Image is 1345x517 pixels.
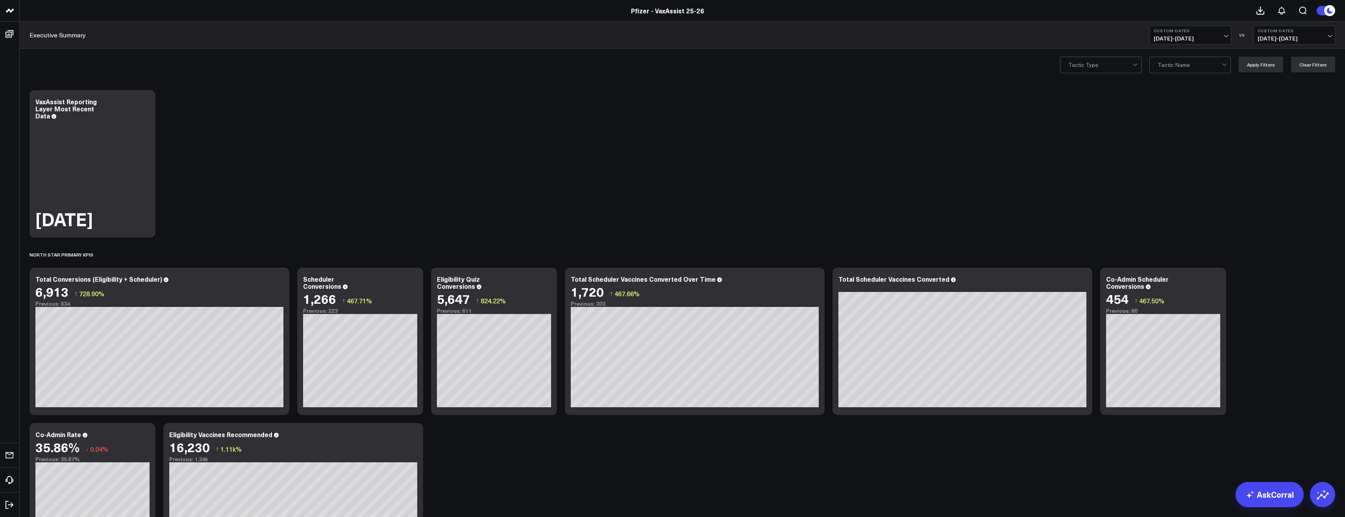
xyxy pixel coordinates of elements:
div: Previous: 223 [303,308,417,314]
div: Previous: 611 [437,308,551,314]
div: 6,913 [35,284,68,299]
div: [DATE] [35,210,93,228]
span: 824.22% [481,296,506,305]
span: ↑ [342,295,345,306]
div: Scheduler Conversions [303,275,341,290]
span: ↓ [85,444,89,454]
div: Co-Admin Rate [35,430,81,439]
div: Total Conversions (Eligibility + Scheduler) [35,275,162,283]
div: 5,647 [437,292,470,306]
div: Eligibility Vaccines Recommended [169,430,272,439]
span: ↑ [216,444,219,454]
button: Custom Dates[DATE]-[DATE] [1253,26,1335,44]
button: Custom Dates[DATE]-[DATE] [1149,26,1231,44]
span: [DATE] - [DATE] [1258,35,1331,42]
span: 467.66% [614,289,640,298]
span: 467.71% [347,296,372,305]
span: ↑ [74,288,78,299]
b: Custom Dates [1154,28,1227,33]
div: 454 [1106,292,1129,306]
div: Previous: 1.34k [169,456,417,462]
div: Co-Admin Scheduler Conversions [1106,275,1169,290]
a: Pfizer - VaxAssist 25-26 [631,6,704,15]
a: Executive Summary [30,31,86,39]
span: ↑ [1134,295,1138,306]
span: 728.90% [79,289,104,298]
span: [DATE] - [DATE] [1154,35,1227,42]
b: Custom Dates [1258,28,1331,33]
div: Previous: 834 [35,301,283,307]
div: Previous: 303 [571,301,819,307]
a: AskCorral [1236,482,1304,507]
div: VS [1235,33,1249,37]
div: 1,266 [303,292,336,306]
button: Apply Filters [1239,57,1283,72]
span: ↑ [476,295,479,306]
div: 1,720 [571,284,604,299]
span: ↑ [610,288,613,299]
div: Previous: 35.87% [35,456,150,462]
div: Total Scheduler Vaccines Converted [838,275,949,283]
div: Total Scheduler Vaccines Converted Over Time [571,275,716,283]
div: 35.86% [35,440,80,454]
button: Clear Filters [1291,57,1335,72]
div: VaxAssist Reporting Layer Most Recent Data [35,97,97,120]
span: 0.04% [90,445,108,453]
span: 467.50% [1139,296,1164,305]
div: 16,230 [169,440,210,454]
span: 1.11k% [220,445,242,453]
div: North Star Primary KPIs [30,246,93,264]
div: Previous: 80 [1106,308,1220,314]
div: Eligibility Quiz Conversions [437,275,480,290]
